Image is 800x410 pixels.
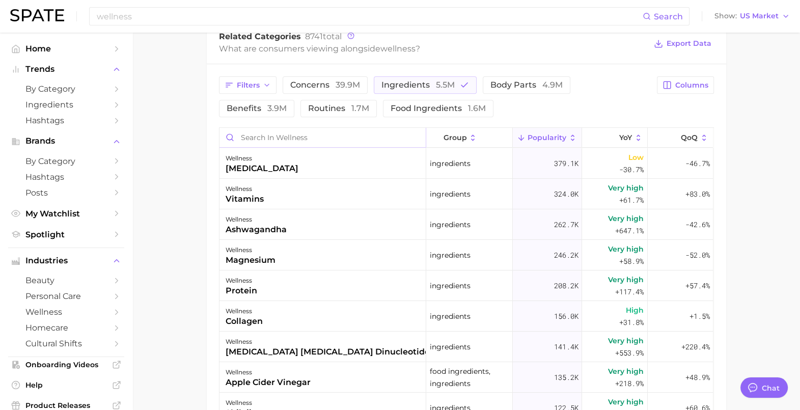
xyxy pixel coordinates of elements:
span: ingredients [430,188,471,200]
span: 208.2k [554,280,578,292]
button: wellnessapple cider vinegarfood ingredients, ingredients135.2kVery high+218.9%+48.9% [219,362,713,393]
span: 39.9m [336,80,360,90]
div: collagen [226,315,263,327]
span: US Market [740,13,779,19]
span: personal care [25,291,107,301]
span: food ingredients, ingredients [430,365,509,390]
span: group [443,133,466,142]
div: magnesium [226,254,275,266]
span: homecare [25,323,107,333]
div: wellness [226,275,257,287]
button: group [426,128,513,148]
span: routines [308,104,369,113]
button: Filters [219,76,277,94]
span: Very high [608,182,644,194]
span: +117.4% [615,286,644,298]
a: cultural shifts [8,336,124,351]
span: wellness [25,307,107,317]
span: Export Data [667,39,711,48]
span: High [626,304,644,316]
span: +57.4% [685,280,709,292]
span: 156.0k [554,310,578,322]
a: homecare [8,320,124,336]
span: 246.2k [554,249,578,261]
a: Hashtags [8,113,124,128]
span: 135.2k [554,371,578,384]
span: Industries [25,256,107,265]
span: -52.0% [685,249,709,261]
span: body parts [490,81,563,89]
span: Very high [608,243,644,255]
div: wellness [226,213,287,226]
span: +1.5% [689,310,709,322]
span: +553.9% [615,347,644,359]
span: Search [654,12,683,21]
div: ashwagandha [226,224,287,236]
span: 262.7k [554,218,578,231]
div: [MEDICAL_DATA] [226,162,298,175]
div: wellness [226,397,255,409]
span: Very high [608,335,644,347]
a: Onboarding Videos [8,357,124,372]
button: wellness[MEDICAL_DATA]ingredients379.1kLow-30.7%-46.7% [219,148,713,179]
span: 379.1k [554,157,578,170]
span: Related Categories [219,32,301,41]
span: Very high [608,212,644,225]
span: total [305,32,342,41]
span: wellness [380,44,416,53]
input: Search in wellness [219,128,426,147]
span: 324.0k [554,188,578,200]
button: wellnessvitaminsingredients324.0kVery high+61.7%+83.0% [219,179,713,209]
span: 1.6m [468,103,486,113]
div: vitamins [226,193,264,205]
span: +220.4% [681,341,709,353]
span: 4.9m [542,80,563,90]
span: Spotlight [25,230,107,239]
span: by Category [25,84,107,94]
div: wellness [226,305,263,317]
span: Columns [675,81,708,90]
div: What are consumers viewing alongside ? [219,42,647,56]
span: by Category [25,156,107,166]
span: YoY [619,133,632,142]
a: beauty [8,272,124,288]
span: Onboarding Videos [25,360,107,369]
span: 5.5m [436,80,455,90]
span: Low [628,151,644,163]
span: +83.0% [685,188,709,200]
span: beauty [25,276,107,285]
span: 1.7m [351,103,369,113]
span: ingredients [430,249,471,261]
span: 141.4k [554,341,578,353]
a: wellness [8,304,124,320]
span: ingredients [381,81,455,89]
span: Very high [608,396,644,408]
button: wellnessproteiningredients208.2kVery high+117.4%+57.4% [219,270,713,301]
span: Brands [25,136,107,146]
span: food ingredients [391,104,486,113]
button: wellnessmagnesiumingredients246.2kVery high+58.9%-52.0% [219,240,713,270]
span: Hashtags [25,116,107,125]
div: wellness [226,366,311,378]
a: by Category [8,81,124,97]
span: Very high [608,274,644,286]
input: Search here for a brand, industry, or ingredient [96,8,643,25]
div: apple cider vinegar [226,376,311,389]
a: personal care [8,288,124,304]
button: Brands [8,133,124,149]
span: Posts [25,188,107,198]
span: +58.9% [619,255,644,267]
div: nicotinamide adenine dinucleotide (nad) [219,332,426,362]
span: ingredients [430,341,471,353]
span: ingredients [430,218,471,231]
span: -30.7% [619,163,644,176]
button: Industries [8,253,124,268]
a: Posts [8,185,124,201]
span: Ingredients [25,100,107,110]
div: wellness [226,336,455,348]
div: wellness [226,244,275,256]
span: Show [714,13,737,19]
a: Help [8,377,124,393]
div: wellness [226,183,264,195]
div: protein [226,285,257,297]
